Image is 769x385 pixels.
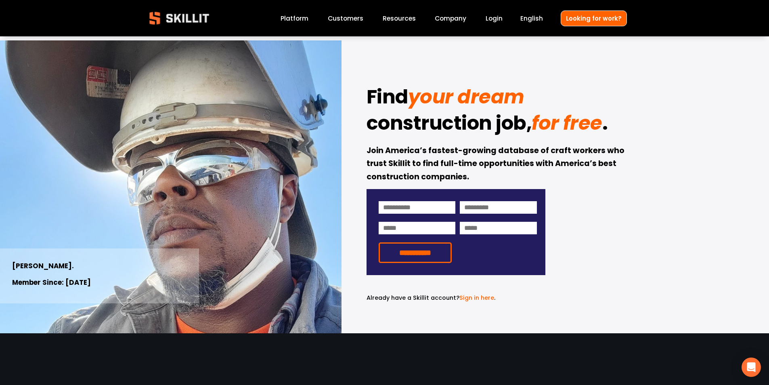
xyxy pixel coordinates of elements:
[602,108,608,141] strong: .
[367,145,626,184] strong: Join America’s fastest-growing database of craft workers who trust Skillit to find full-time oppo...
[328,13,363,24] a: Customers
[367,293,545,303] p: .
[367,108,532,141] strong: construction job,
[383,13,416,24] a: folder dropdown
[12,277,91,289] strong: Member Since: [DATE]
[142,6,216,30] img: Skillit
[561,11,627,26] a: Looking for work?
[367,82,408,115] strong: Find
[435,13,466,24] a: Company
[532,109,602,137] em: for free
[520,14,543,23] span: English
[281,13,308,24] a: Platform
[408,83,524,110] em: your dream
[383,14,416,23] span: Resources
[520,13,543,24] div: language picker
[742,358,761,377] div: Open Intercom Messenger
[459,294,494,302] a: Sign in here
[367,294,459,302] span: Already have a Skillit account?
[12,261,74,272] strong: [PERSON_NAME].
[486,13,503,24] a: Login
